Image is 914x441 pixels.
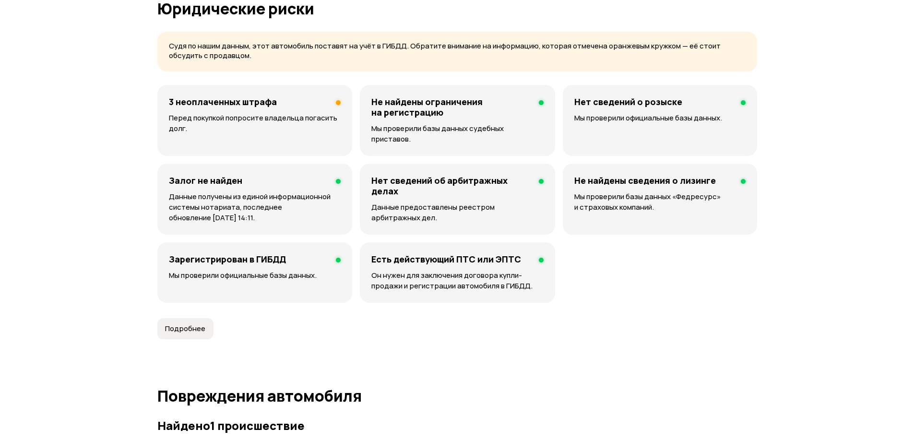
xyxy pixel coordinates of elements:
p: Судя по нашим данным, этот автомобиль поставят на учёт в ГИБДД. Обратите внимание на информацию, ... [169,41,746,61]
h1: Повреждения автомобиля [157,387,757,405]
p: Он нужен для заключения договора купли-продажи и регистрации автомобиля в ГИБДД. [371,270,544,291]
h4: Есть действующий ПТС или ЭПТС [371,254,521,264]
span: Подробнее [165,324,205,334]
p: Мы проверили официальные базы данных. [169,270,341,281]
p: Мы проверили базы данных судебных приставов. [371,123,544,144]
p: Мы проверили официальные базы данных. [574,113,746,123]
p: Данные получены из единой информационной системы нотариата, последнее обновление [DATE] 14:11. [169,191,341,223]
p: Данные предоставлены реестром арбитражных дел. [371,202,544,223]
h4: 3 неоплаченных штрафа [169,96,277,107]
h4: Не найдены ограничения на регистрацию [371,96,531,118]
h4: Нет сведений об арбитражных делах [371,175,531,196]
p: Перед покупкой попросите владельца погасить долг. [169,113,341,134]
h4: Не найдены сведения о лизинге [574,175,716,186]
p: Мы проверили базы данных «Федресурс» и страховых компаний. [574,191,746,213]
button: Подробнее [157,318,214,339]
h4: Нет сведений о розыске [574,96,682,107]
h4: Зарегистрирован в ГИБДД [169,254,286,264]
h3: Найдено 1 происшествие [157,419,757,432]
h4: Залог не найден [169,175,242,186]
